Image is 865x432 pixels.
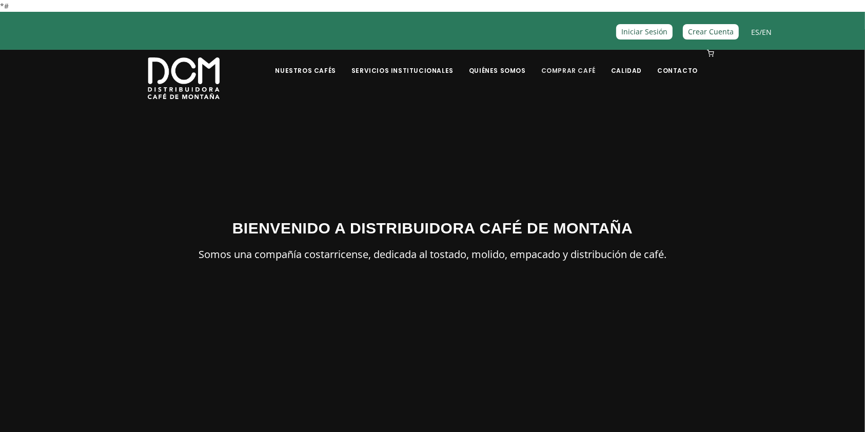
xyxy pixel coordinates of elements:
[683,24,739,39] a: Crear Cuenta
[605,51,648,75] a: Calidad
[651,51,704,75] a: Contacto
[535,51,602,75] a: Comprar Café
[616,24,673,39] a: Iniciar Sesión
[269,51,342,75] a: Nuestros Cafés
[762,27,772,37] a: EN
[751,27,759,37] a: ES
[751,26,772,38] span: /
[148,246,717,263] p: Somos una compañía costarricense, dedicada al tostado, molido, empacado y distribución de café.
[463,51,532,75] a: Quiénes Somos
[345,51,460,75] a: Servicios Institucionales
[148,217,717,240] h3: BIENVENIDO A DISTRIBUIDORA CAFÉ DE MONTAÑA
